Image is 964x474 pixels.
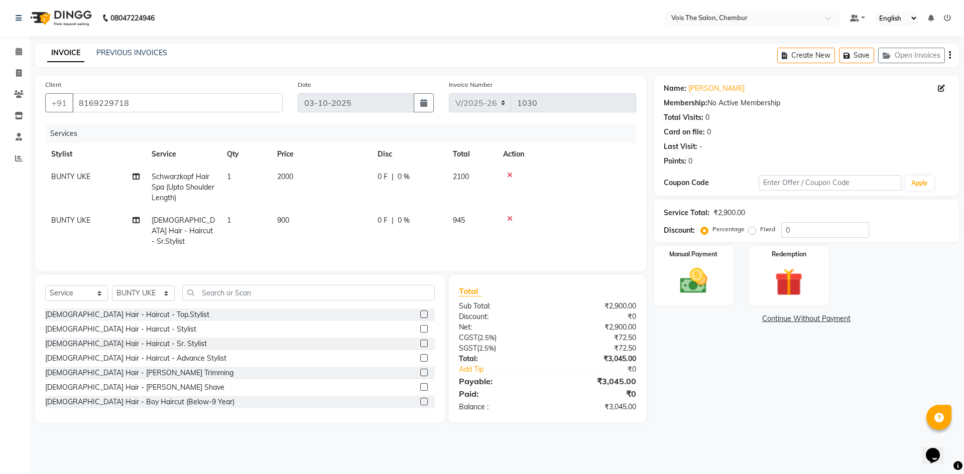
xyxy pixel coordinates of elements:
[712,225,745,234] label: Percentage
[705,112,709,123] div: 0
[45,309,209,320] div: [DEMOGRAPHIC_DATA] Hair - Haircut - Top.Stylist
[777,48,835,63] button: Create New
[227,216,231,225] span: 1
[497,143,636,166] th: Action
[451,388,547,400] div: Paid:
[451,301,547,311] div: Sub Total:
[451,311,547,322] div: Discount:
[372,143,447,166] th: Disc
[72,93,283,112] input: Search by Name/Mobile/Email/Code
[459,286,482,296] span: Total
[547,343,643,354] div: ₹72.50
[664,208,709,218] div: Service Total:
[26,4,94,32] img: logo
[45,324,196,335] div: [DEMOGRAPHIC_DATA] Hair - Haircut - Stylist
[298,80,311,89] label: Date
[459,344,477,353] span: SGST
[664,127,705,137] div: Card on file:
[398,215,410,226] span: 0 %
[152,216,215,246] span: [DEMOGRAPHIC_DATA] Hair - Haircut - Sr.Stylist
[922,434,954,464] iframe: chat widget
[664,178,759,188] div: Coupon Code
[45,93,73,112] button: +91
[451,364,563,375] a: Add Tip
[664,112,703,123] div: Total Visits:
[766,265,811,299] img: _gift.svg
[447,143,497,166] th: Total
[905,176,934,191] button: Apply
[398,172,410,182] span: 0 %
[451,375,547,387] div: Payable:
[45,382,224,393] div: [DEMOGRAPHIC_DATA] Hair - [PERSON_NAME] Shave
[110,4,155,32] b: 08047224946
[669,250,717,259] label: Manual Payment
[563,364,643,375] div: ₹0
[182,285,435,300] input: Search or Scan
[547,301,643,311] div: ₹2,900.00
[46,124,644,143] div: Services
[656,313,957,324] a: Continue Without Payment
[664,83,686,94] div: Name:
[378,172,388,182] span: 0 F
[277,172,293,181] span: 2000
[699,141,702,152] div: -
[772,250,806,259] label: Redemption
[664,141,697,152] div: Last Visit:
[453,216,465,225] span: 945
[45,80,61,89] label: Client
[664,98,707,108] div: Membership:
[547,402,643,412] div: ₹3,045.00
[227,172,231,181] span: 1
[451,354,547,364] div: Total:
[713,208,745,218] div: ₹2,900.00
[146,143,221,166] th: Service
[878,48,945,63] button: Open Invoices
[45,368,233,378] div: [DEMOGRAPHIC_DATA] Hair - [PERSON_NAME] Trimming
[45,397,234,407] div: [DEMOGRAPHIC_DATA] Hair - Boy Haircut (Below-9 Year)
[451,343,547,354] div: ( )
[547,354,643,364] div: ₹3,045.00
[392,172,394,182] span: |
[378,215,388,226] span: 0 F
[688,83,745,94] a: [PERSON_NAME]
[51,172,90,181] span: BUNTY UKE
[707,127,711,137] div: 0
[152,172,214,202] span: Schwarzkopf Hair Spa (Upto Shoulder Length)
[392,215,394,226] span: |
[664,156,686,167] div: Points:
[688,156,692,167] div: 0
[45,353,226,364] div: [DEMOGRAPHIC_DATA] Hair - Haircut - Advance Stylist
[45,143,146,166] th: Stylist
[479,344,494,352] span: 2.5%
[459,333,477,342] span: CGST
[479,334,495,342] span: 2.5%
[449,80,493,89] label: Invoice Number
[45,339,207,349] div: [DEMOGRAPHIC_DATA] Hair - Haircut - Sr. Stylist
[451,322,547,333] div: Net:
[51,216,90,225] span: BUNTY UKE
[759,175,901,191] input: Enter Offer / Coupon Code
[451,402,547,412] div: Balance :
[671,265,716,297] img: _cash.svg
[664,98,949,108] div: No Active Membership
[277,216,289,225] span: 900
[547,333,643,343] div: ₹72.50
[453,172,469,181] span: 2100
[221,143,271,166] th: Qty
[96,48,167,57] a: PREVIOUS INVOICES
[760,225,775,234] label: Fixed
[271,143,372,166] th: Price
[547,311,643,322] div: ₹0
[547,322,643,333] div: ₹2,900.00
[451,333,547,343] div: ( )
[547,375,643,387] div: ₹3,045.00
[839,48,874,63] button: Save
[664,225,695,236] div: Discount:
[547,388,643,400] div: ₹0
[47,44,84,62] a: INVOICE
